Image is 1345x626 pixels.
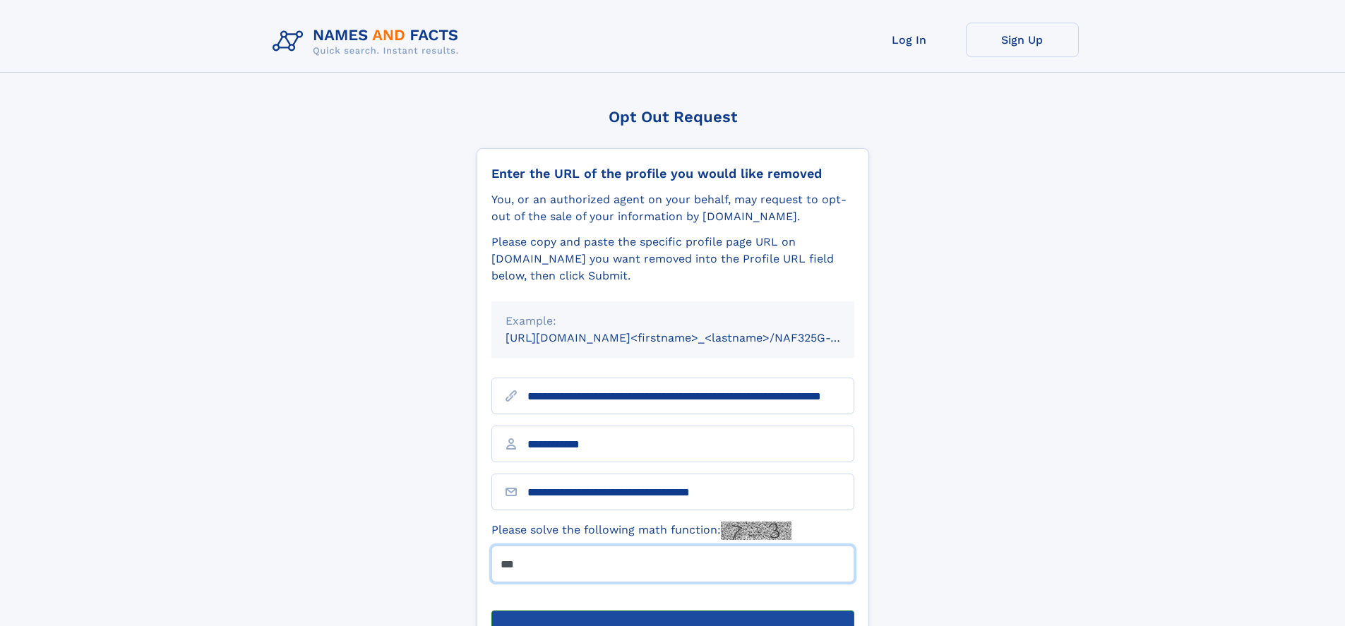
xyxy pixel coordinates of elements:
div: Example: [506,313,840,330]
div: Opt Out Request [477,108,869,126]
label: Please solve the following math function: [491,522,791,540]
small: [URL][DOMAIN_NAME]<firstname>_<lastname>/NAF325G-xxxxxxxx [506,331,881,344]
div: Enter the URL of the profile you would like removed [491,166,854,181]
div: Please copy and paste the specific profile page URL on [DOMAIN_NAME] you want removed into the Pr... [491,234,854,284]
a: Sign Up [966,23,1079,57]
a: Log In [853,23,966,57]
img: Logo Names and Facts [267,23,470,61]
div: You, or an authorized agent on your behalf, may request to opt-out of the sale of your informatio... [491,191,854,225]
